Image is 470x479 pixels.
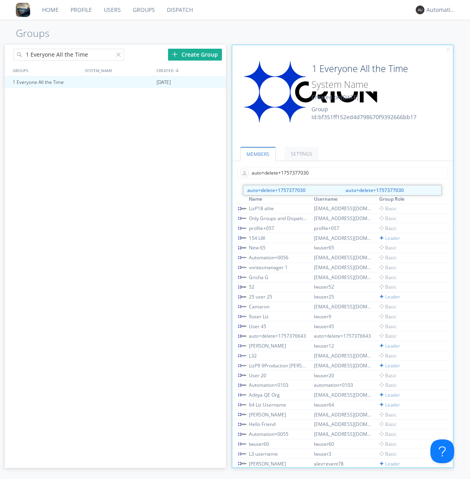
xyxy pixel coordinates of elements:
[379,401,400,408] span: Leader
[314,382,373,388] div: automation+0103
[247,187,306,194] strong: auto+delete+1757377030
[426,6,456,14] div: Automation+0004
[379,254,397,261] span: Basic
[379,323,397,330] span: Basic
[311,93,359,101] span: Created on
[238,412,246,416] img: orion-labs-logo.svg
[238,432,246,436] img: orion-labs-logo.svg
[314,342,373,349] div: lwuser12
[379,342,400,349] span: Leader
[249,274,308,281] div: Grisha G
[314,274,373,281] div: [EMAIL_ADDRESS][DOMAIN_NAME]
[314,313,373,320] div: lwuser9
[249,362,308,369] div: LizP9 9Production [PERSON_NAME]
[83,65,155,76] div: SYSTEM_NAME
[249,450,308,457] div: L3 username
[346,187,404,194] strong: auto+delete+1757377030
[13,49,124,61] input: Search groups
[157,76,171,88] span: [DATE]
[379,352,397,359] span: Basic
[172,51,178,57] img: plus.svg
[309,61,414,76] input: Group Name
[314,392,373,398] div: [EMAIL_ADDRESS][DOMAIN_NAME]
[238,373,246,377] img: orion-labs-logo.svg
[341,93,359,101] span: [DATE]
[238,442,246,446] img: orion-labs-logo.svg
[311,105,417,121] span: Group Id: bf351ff152ed4d798670f9392666bb17
[430,439,454,463] iframe: Toggle Customer Support
[314,333,373,339] div: auto+delete+1757376643
[379,411,397,418] span: Basic
[248,194,313,204] th: Toggle SortBy
[379,283,397,290] span: Basic
[238,61,393,123] img: orion-labs-logo.svg
[379,264,397,271] span: Basic
[11,76,82,88] div: 1 Everyone All the Time
[249,303,308,310] div: Camaron
[314,450,373,457] div: lwuser3
[379,235,400,241] span: Leader
[379,431,397,437] span: Basic
[16,28,470,39] h1: Groups
[285,147,319,161] a: SETTINGS
[155,65,227,76] div: CREATED
[240,147,276,161] a: MEMBERS
[314,235,373,241] div: [EMAIL_ADDRESS][DOMAIN_NAME]
[379,382,397,388] span: Basic
[379,303,397,310] span: Basic
[238,422,246,426] img: orion-labs-logo.svg
[249,441,308,447] div: lwuser60
[238,334,246,338] img: orion-labs-logo.svg
[314,431,373,437] div: [EMAIL_ADDRESS][DOMAIN_NAME]
[314,225,373,232] div: profile+057
[249,323,308,330] div: User 45
[249,342,308,349] div: [PERSON_NAME]
[314,254,373,261] div: [EMAIL_ADDRESS][DOMAIN_NAME]
[249,460,308,467] div: [PERSON_NAME]
[237,167,447,179] input: Type name of user to add to group
[238,256,246,259] img: orion-labs-logo.svg
[314,362,373,369] div: [EMAIL_ADDRESS][DOMAIN_NAME]
[314,293,373,300] div: lwuser25
[238,315,246,318] img: orion-labs-logo.svg
[238,344,246,348] img: orion-labs-logo.svg
[238,276,246,279] img: orion-labs-logo.svg
[416,6,424,14] img: 373638.png
[379,421,397,428] span: Basic
[314,264,373,271] div: [EMAIL_ADDRESS][DOMAIN_NAME]
[379,215,397,222] span: Basic
[249,421,308,428] div: Hello Friend
[249,431,308,437] div: Automation+0055
[249,205,308,212] div: LizP18 alite
[238,295,246,298] img: orion-labs-logo.svg
[16,3,30,17] img: 8ff700cf5bab4eb8a436322861af2272
[238,462,246,465] img: orion-labs-logo.svg
[314,352,373,359] div: [EMAIL_ADDRESS][DOMAIN_NAME]
[168,49,222,61] div: Create Group
[238,217,246,220] img: orion-labs-logo.svg
[238,324,246,328] img: orion-labs-logo.svg
[314,460,373,467] div: alex+event78
[445,47,451,53] img: cancel.svg
[238,383,246,387] img: orion-labs-logo.svg
[238,452,246,456] img: orion-labs-logo.svg
[11,65,81,76] div: GROUPS
[314,283,373,290] div: lwuser52
[249,401,308,408] div: 64 Liz Username
[379,274,397,281] span: Basic
[249,293,308,300] div: 25 user 25
[379,225,397,232] span: Basic
[238,207,246,210] img: orion-labs-logo.svg
[309,78,414,91] input: System Name
[249,392,308,398] div: Aditya QE Org
[249,264,308,271] div: vontasmanager 1
[379,313,397,320] span: Basic
[249,254,308,261] div: Automation+0056
[379,293,400,300] span: Leader
[238,266,246,269] img: orion-labs-logo.svg
[379,244,397,251] span: Basic
[238,305,246,308] img: orion-labs-logo.svg
[314,244,373,251] div: lwuser65
[314,323,373,330] div: lwuser45
[379,372,397,379] span: Basic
